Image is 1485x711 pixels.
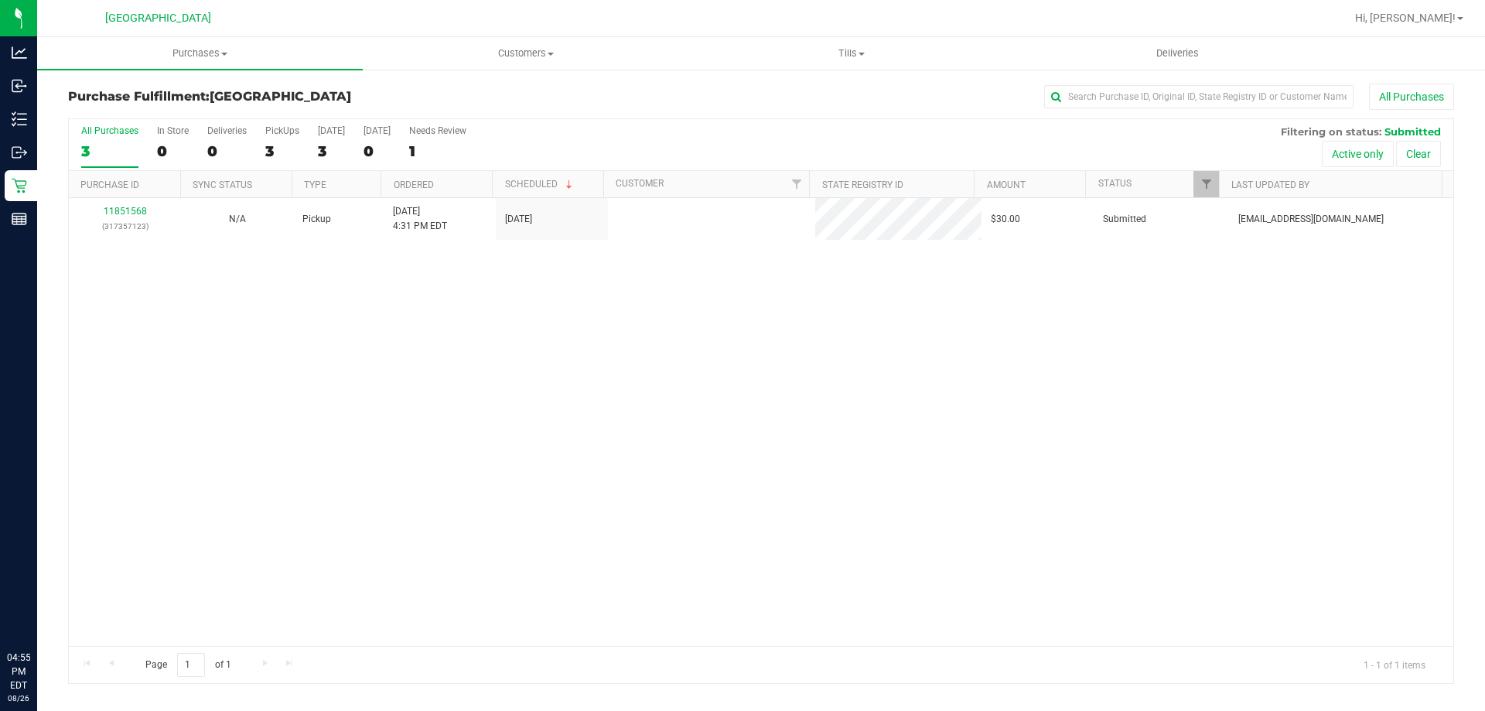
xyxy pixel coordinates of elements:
a: State Registry ID [822,179,903,190]
button: N/A [229,212,246,227]
p: (317357123) [78,219,172,234]
a: Last Updated By [1231,179,1309,190]
div: [DATE] [318,125,345,136]
a: Type [304,179,326,190]
span: [DATE] 4:31 PM EDT [393,204,447,234]
a: Customers [363,37,688,70]
div: 3 [265,142,299,160]
a: Tills [688,37,1014,70]
span: $30.00 [991,212,1020,227]
span: Page of 1 [132,653,244,677]
div: [DATE] [364,125,391,136]
div: 0 [207,142,247,160]
a: 11851568 [104,206,147,217]
a: Sync Status [193,179,252,190]
a: Deliveries [1015,37,1340,70]
a: Purchase ID [80,179,139,190]
span: [EMAIL_ADDRESS][DOMAIN_NAME] [1238,212,1384,227]
span: [GEOGRAPHIC_DATA] [210,89,351,104]
input: Search Purchase ID, Original ID, State Registry ID or Customer Name... [1044,85,1354,108]
a: Amount [987,179,1026,190]
span: Tills [689,46,1013,60]
a: Filter [1193,171,1219,197]
span: [GEOGRAPHIC_DATA] [105,12,211,25]
button: Active only [1322,141,1394,167]
a: Ordered [394,179,434,190]
button: Clear [1396,141,1441,167]
inline-svg: Outbound [12,145,27,160]
div: In Store [157,125,189,136]
h3: Purchase Fulfillment: [68,90,530,104]
div: PickUps [265,125,299,136]
span: Submitted [1384,125,1441,138]
a: Purchases [37,37,363,70]
a: Filter [783,171,809,197]
div: Needs Review [409,125,466,136]
div: Deliveries [207,125,247,136]
p: 08/26 [7,692,30,704]
div: 0 [157,142,189,160]
span: Not Applicable [229,214,246,224]
span: Hi, [PERSON_NAME]! [1355,12,1456,24]
inline-svg: Inventory [12,111,27,127]
a: Status [1098,178,1132,189]
span: Submitted [1103,212,1146,227]
span: [DATE] [505,212,532,227]
p: 04:55 PM EDT [7,651,30,692]
div: 1 [409,142,466,160]
span: Purchases [37,46,363,60]
div: 3 [318,142,345,160]
a: Scheduled [505,179,575,190]
div: 3 [81,142,138,160]
input: 1 [177,653,205,677]
inline-svg: Reports [12,211,27,227]
span: Customers [364,46,688,60]
span: 1 - 1 of 1 items [1351,653,1438,676]
inline-svg: Analytics [12,45,27,60]
button: All Purchases [1369,84,1454,110]
a: Customer [616,178,664,189]
inline-svg: Inbound [12,78,27,94]
span: Pickup [302,212,331,227]
div: All Purchases [81,125,138,136]
span: Filtering on status: [1281,125,1381,138]
span: Deliveries [1135,46,1220,60]
inline-svg: Retail [12,178,27,193]
iframe: Resource center [15,587,62,634]
div: 0 [364,142,391,160]
iframe: Resource center unread badge [46,585,64,603]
